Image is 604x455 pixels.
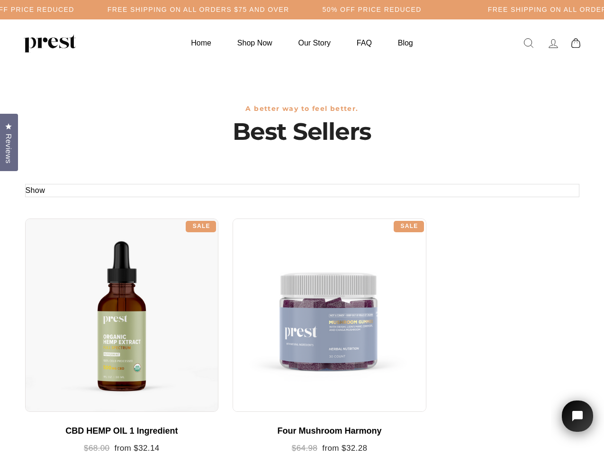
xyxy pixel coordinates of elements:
[292,444,317,453] span: $64.98
[242,426,417,437] div: Four Mushroom Harmony
[225,34,284,52] a: Shop Now
[35,444,209,454] div: from $32.14
[26,184,45,197] button: Show
[2,134,15,164] span: Reviews
[551,389,604,455] iframe: Tidio Chat
[84,444,109,453] span: $68.00
[25,118,579,146] h1: Best Sellers
[179,34,424,52] ul: Primary
[287,34,343,52] a: Our Story
[179,34,223,52] a: Home
[323,6,422,14] h5: 50% OFF PRICE REDUCED
[25,105,579,113] h3: A better way to feel better.
[242,444,417,454] div: from $32.28
[24,34,76,53] img: PREST ORGANICS
[186,221,216,232] div: Sale
[108,6,289,14] h5: Free Shipping on all orders $75 and over
[345,34,384,52] a: FAQ
[394,221,424,232] div: Sale
[35,426,209,437] div: CBD HEMP OIL 1 Ingredient
[386,34,425,52] a: Blog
